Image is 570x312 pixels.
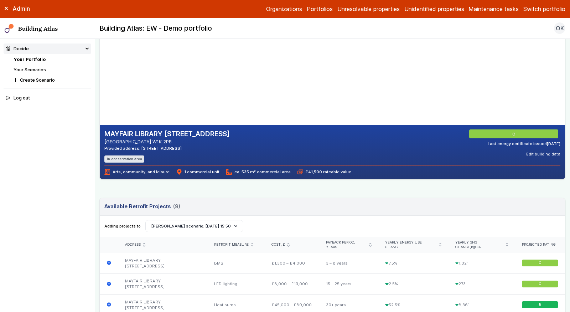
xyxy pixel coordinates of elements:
[455,240,504,250] span: Yearly GHG change,
[326,240,367,250] span: Payback period, years
[145,220,243,232] button: [PERSON_NAME] scenario; [DATE] 15:50
[265,253,319,273] div: £1,300 – £4,000
[271,242,285,247] span: Cost, £
[104,203,180,210] h3: Available Retrofit Projects
[266,5,302,13] a: Organizations
[513,131,516,137] span: C
[378,273,448,295] div: 2.5%
[539,302,541,307] span: B
[378,253,448,273] div: 7.5%
[104,223,141,229] span: Adding projects to
[319,273,378,295] div: 15 – 25 years
[471,245,481,249] span: kgCO₂
[448,273,515,295] div: 273
[207,273,264,295] div: LED lighting
[176,169,219,175] span: 1 commercial unit
[404,5,464,13] a: Unidentified properties
[554,22,565,34] button: OK
[307,5,333,13] a: Portfolios
[385,240,437,250] span: Yearly energy use change
[5,24,14,33] img: main-0bbd2752.svg
[539,282,541,286] span: C
[104,155,144,162] li: In conservation area
[118,253,208,273] div: MAYFAIR LIBRARY [STREET_ADDRESS]
[104,169,169,175] span: Arts, community, and leisure
[214,242,249,247] span: Retrofit measure
[125,242,141,247] span: Address
[4,44,91,54] summary: Decide
[99,24,212,33] h2: Building Atlas: EW - Demo portfolio
[448,253,515,273] div: 1,021
[297,169,351,175] span: £41,500 rateable value
[526,151,560,157] button: Edit building data
[14,67,46,72] a: Your Scenarios
[547,141,560,146] time: [DATE]
[337,5,400,13] a: Unresolvable properties
[4,93,91,103] button: Log out
[6,45,29,52] div: Decide
[11,75,91,85] button: Create Scenario
[319,253,378,273] div: 3 – 8 years
[265,273,319,295] div: £8,000 – £13,000
[104,145,230,151] div: Provided address: [STREET_ADDRESS]
[104,138,230,145] address: [GEOGRAPHIC_DATA] W1K 2PB
[104,129,230,139] h2: MAYFAIR LIBRARY [STREET_ADDRESS]
[14,57,46,62] a: Your Portfolio
[556,24,564,32] span: OK
[523,5,565,13] button: Switch portfolio
[118,273,208,295] div: MAYFAIR LIBRARY [STREET_ADDRESS]
[488,141,560,147] div: Last energy certificate issued
[468,5,519,13] a: Maintenance tasks
[207,253,264,273] div: BMS
[226,169,290,175] span: ca. 535 m² commercial area
[522,242,558,247] div: Projected rating
[173,203,180,210] span: (9)
[539,261,541,265] span: C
